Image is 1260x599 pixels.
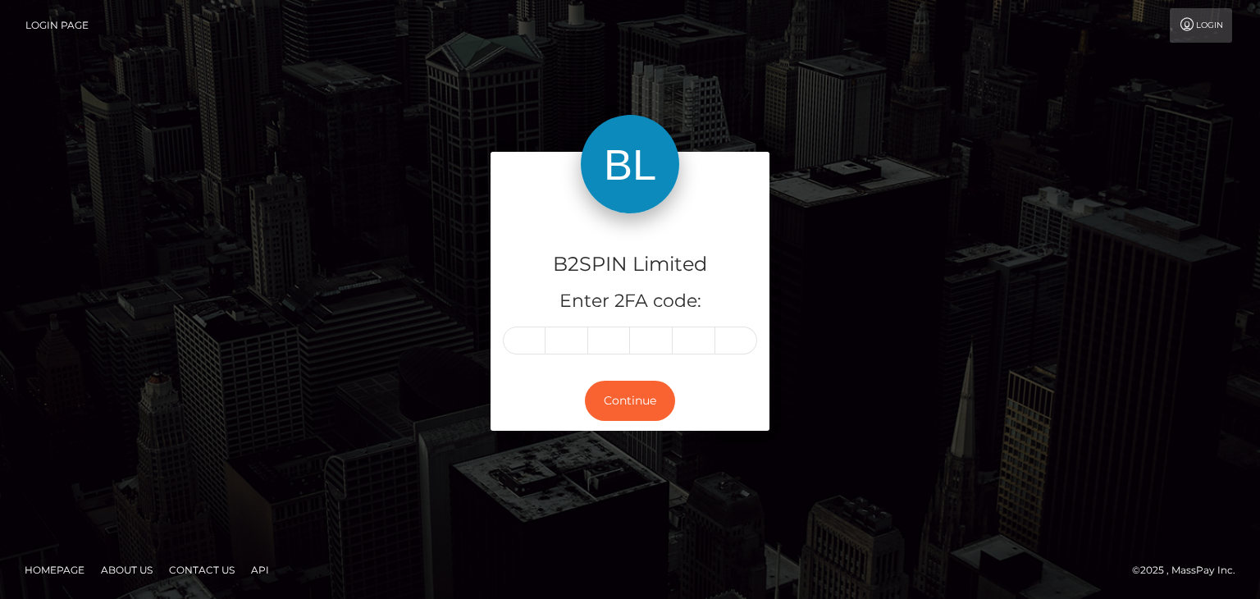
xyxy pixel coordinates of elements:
[1132,561,1248,579] div: © 2025 , MassPay Inc.
[503,250,757,279] h4: B2SPIN Limited
[18,557,91,583] a: Homepage
[581,115,679,213] img: B2SPIN Limited
[25,8,89,43] a: Login Page
[1170,8,1232,43] a: Login
[244,557,276,583] a: API
[94,557,159,583] a: About Us
[503,289,757,314] h5: Enter 2FA code:
[585,381,675,421] button: Continue
[162,557,241,583] a: Contact Us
